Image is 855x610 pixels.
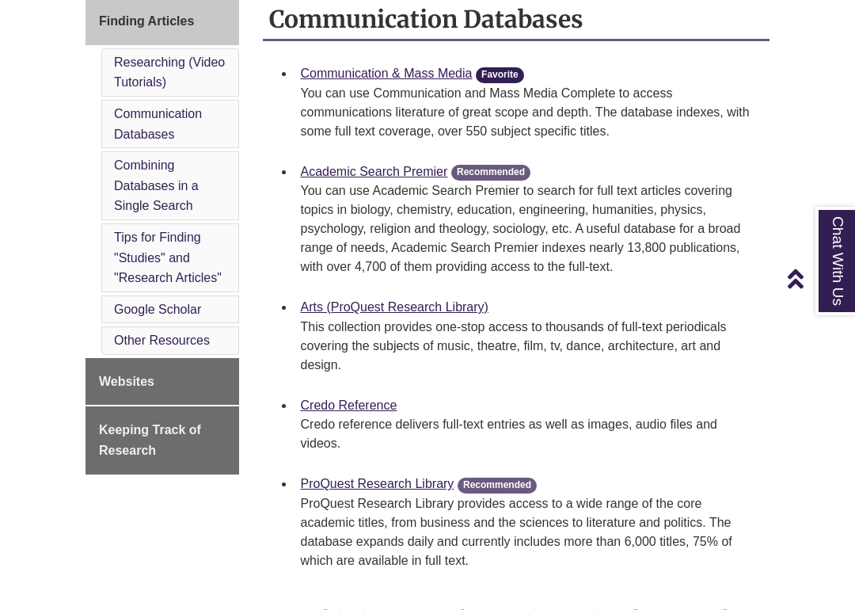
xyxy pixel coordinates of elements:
span: Favorite [476,67,524,83]
p: This collection provides one-stop access to thousands of full-text periodicals covering the subje... [301,318,758,375]
a: Credo Reference [301,398,397,412]
span: Keeping Track of Research [99,423,201,457]
a: Combining Databases in a Single Search [114,158,199,212]
a: Communication Databases [114,107,202,141]
span: Recommended [458,478,537,494]
span: Finding Articles [99,14,194,28]
a: Tips for Finding "Studies" and "Research Articles" [114,231,222,284]
p: Credo reference delivers full-text entries as well as images, audio files and videos. [301,415,758,453]
a: Google Scholar [114,303,201,316]
span: Websites [99,375,154,388]
a: Other Resources [114,334,210,347]
p: You can use Academic Search Premier to search for full text articles covering topics in biology, ... [301,181,758,276]
p: You can use Communication and Mass Media Complete to access communications literature of great sc... [301,84,758,141]
a: Keeping Track of Research [85,406,239,474]
a: ProQuest Research Library [301,477,454,490]
a: Back to Top [788,267,851,288]
a: Arts (ProQuest Research Library) [301,300,488,314]
a: Websites [85,358,239,406]
p: ProQuest Research Library provides access to a wide range of the core academic titles, from busin... [301,494,758,570]
span: Recommended [451,165,530,181]
a: Researching (Video Tutorials) [114,55,225,90]
a: Communication & Mass Media [301,67,473,80]
a: Academic Search Premier [301,165,448,178]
